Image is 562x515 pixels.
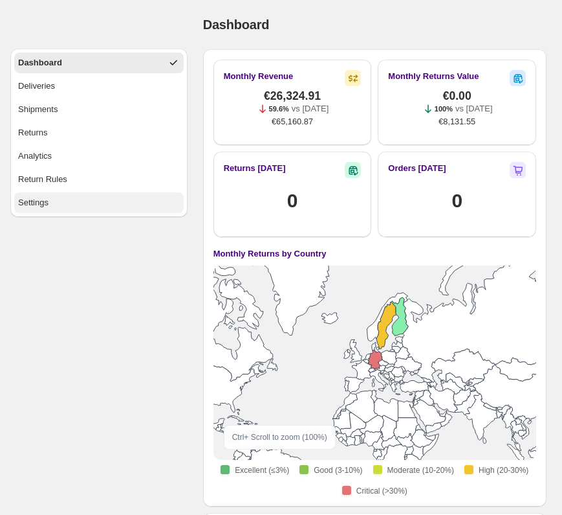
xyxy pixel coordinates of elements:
span: Dashboard [203,17,270,32]
span: 100% [435,105,453,113]
button: Dashboard [14,52,184,73]
button: Return Rules [14,169,184,190]
button: Deliveries [14,76,184,97]
button: Shipments [14,99,184,120]
h2: Orders [DATE] [388,162,446,175]
div: Analytics [18,150,52,163]
div: Dashboard [18,56,62,69]
h1: 0 [451,188,462,214]
span: Good (3-10%) [314,465,362,475]
div: Return Rules [18,173,67,186]
h2: Monthly Returns Value [388,70,479,83]
p: vs [DATE] [455,102,493,115]
div: Returns [18,126,48,139]
button: Settings [14,192,184,213]
h1: 0 [287,188,297,214]
span: €65,160.87 [272,115,313,128]
span: Critical (>30%) [356,486,407,496]
h2: Returns [DATE] [224,162,286,175]
div: Deliveries [18,80,55,93]
span: €26,324.91 [264,89,321,102]
span: €8,131.55 [438,115,475,128]
button: Returns [14,122,184,143]
div: Ctrl + Scroll to zoom ( 100 %) [224,425,336,450]
div: Shipments [18,103,58,116]
div: Settings [18,196,49,209]
p: vs [DATE] [292,102,329,115]
h4: Monthly Returns by Country [213,247,327,260]
span: High (20-30%) [479,465,528,475]
button: Analytics [14,146,184,166]
h2: Monthly Revenue [224,70,294,83]
span: Excellent (≤3%) [235,465,289,475]
span: €0.00 [443,89,471,102]
span: Moderate (10-20%) [387,465,454,475]
span: 59.6% [269,105,289,113]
